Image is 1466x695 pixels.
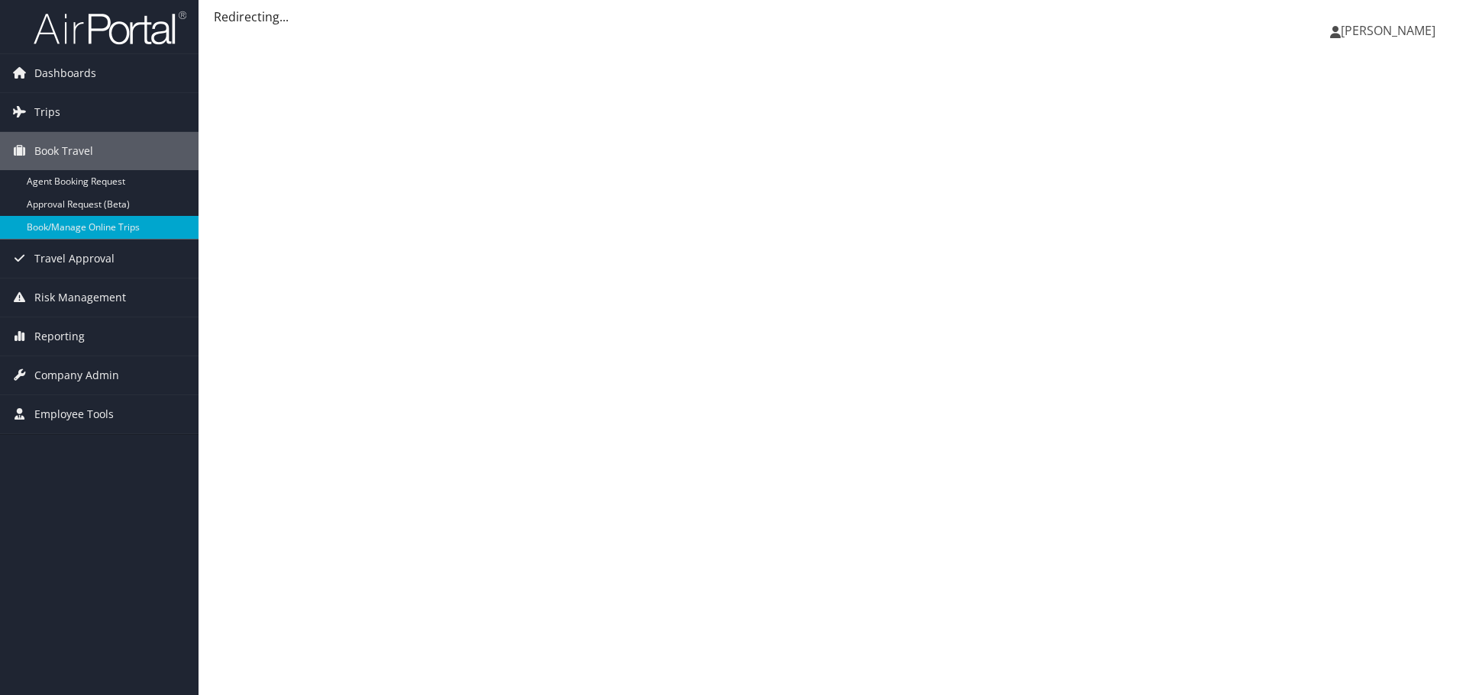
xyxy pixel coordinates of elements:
[34,356,119,394] span: Company Admin
[34,10,186,46] img: airportal-logo.png
[34,395,114,433] span: Employee Tools
[34,240,115,278] span: Travel Approval
[34,132,93,170] span: Book Travel
[34,93,60,131] span: Trips
[34,317,85,356] span: Reporting
[34,54,96,92] span: Dashboards
[1341,22,1435,39] span: [PERSON_NAME]
[34,278,126,317] span: Risk Management
[1330,8,1451,53] a: [PERSON_NAME]
[214,8,1451,26] div: Redirecting...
